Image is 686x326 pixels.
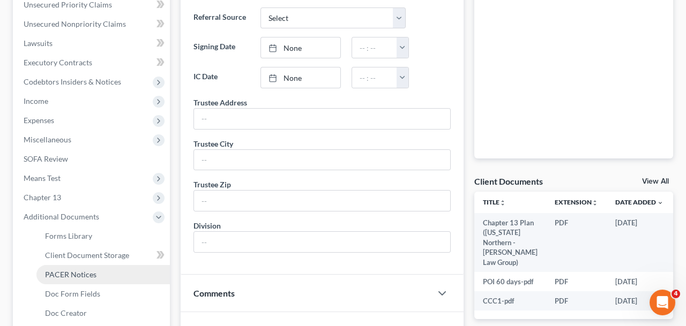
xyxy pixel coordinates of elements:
span: Codebtors Insiders & Notices [24,77,121,86]
a: Client Document Storage [36,246,170,265]
td: [DATE] [607,291,672,310]
td: [DATE] [607,272,672,291]
input: -- : -- [352,67,397,88]
span: 4 [672,290,680,298]
label: Referral Source [188,7,255,29]
input: -- [194,109,450,129]
a: Extensionunfold_more [555,198,598,206]
a: Titleunfold_more [483,198,506,206]
a: None [261,37,340,58]
span: SOFA Review [24,154,68,163]
i: expand_more [657,200,663,206]
span: Lawsuits [24,39,53,48]
td: Chapter 13 Plan ([US_STATE] Northern - [PERSON_NAME] Law Group) [474,213,546,272]
a: Executory Contracts [15,53,170,72]
i: unfold_more [499,200,506,206]
div: Trustee City [193,138,233,149]
span: Miscellaneous [24,135,71,144]
span: Client Document Storage [45,251,129,260]
span: Expenses [24,116,54,125]
div: Trustee Zip [193,179,231,190]
div: Client Documents [474,176,543,187]
td: PDF [546,213,607,272]
input: -- [194,191,450,211]
span: Executory Contracts [24,58,92,67]
label: Signing Date [188,37,255,58]
input: -- [194,232,450,252]
span: Forms Library [45,231,92,240]
span: Doc Creator [45,308,87,317]
input: -- [194,150,450,170]
a: Unsecured Nonpriority Claims [15,14,170,34]
td: PDF [546,291,607,310]
a: Date Added expand_more [615,198,663,206]
i: unfold_more [592,200,598,206]
td: POI 60 days-pdf [474,272,546,291]
span: Comments [193,288,235,298]
a: Forms Library [36,226,170,246]
span: Doc Form Fields [45,289,100,298]
a: View All [642,178,669,185]
span: Unsecured Nonpriority Claims [24,19,126,28]
span: PACER Notices [45,270,96,279]
a: None [261,67,340,88]
td: PDF [546,272,607,291]
a: Doc Creator [36,304,170,323]
a: Doc Form Fields [36,284,170,304]
input: -- : -- [352,37,397,58]
span: Chapter 13 [24,193,61,202]
div: Division [193,220,221,231]
iframe: Intercom live chat [650,290,675,315]
span: Additional Documents [24,212,99,221]
label: IC Date [188,67,255,88]
div: Trustee Address [193,97,247,108]
a: Lawsuits [15,34,170,53]
td: [DATE] [607,213,672,272]
a: SOFA Review [15,149,170,169]
a: PACER Notices [36,265,170,284]
span: Income [24,96,48,105]
span: Means Test [24,173,61,183]
td: CCC1-pdf [474,291,546,310]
